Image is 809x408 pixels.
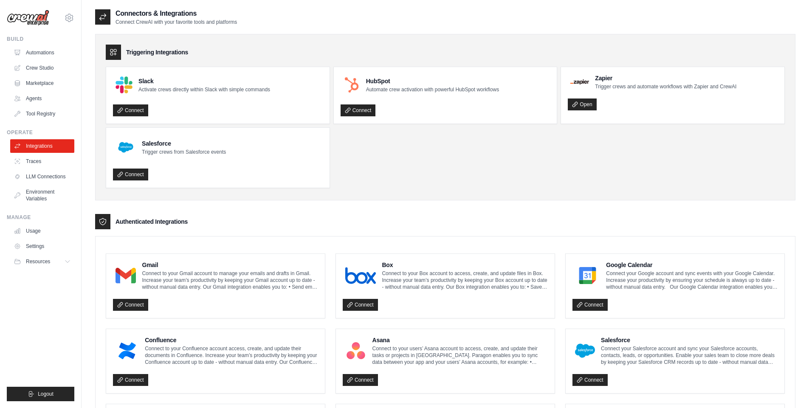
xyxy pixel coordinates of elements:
span: Logout [38,391,54,397]
h4: Asana [372,336,548,344]
h4: Zapier [595,74,736,82]
a: Integrations [10,139,74,153]
h4: Slack [138,77,270,85]
span: Resources [26,258,50,265]
a: Connect [343,299,378,311]
p: Connect to your users’ Asana account to access, create, and update their tasks or projects in [GE... [372,345,548,366]
a: Connect [113,104,148,116]
button: Logout [7,387,74,401]
a: Connect [113,169,148,180]
img: Google Calendar Logo [575,267,600,284]
img: HubSpot Logo [343,76,360,93]
a: Settings [10,239,74,253]
a: Connect [572,374,608,386]
h3: Triggering Integrations [126,48,188,56]
img: Slack Logo [116,76,132,93]
p: Trigger crews and automate workflows with Zapier and CrewAI [595,83,736,90]
h2: Connectors & Integrations [116,8,237,19]
p: Connect your Google account and sync events with your Google Calendar. Increase your productivity... [606,270,778,290]
a: Environment Variables [10,185,74,205]
img: Zapier Logo [570,79,589,84]
h3: Authenticated Integrations [116,217,188,226]
a: Open [568,98,596,110]
button: Resources [10,255,74,268]
p: Connect to your Gmail account to manage your emails and drafts in Gmail. Increase your team’s pro... [142,270,318,290]
p: Connect to your Confluence account access, create, and update their documents in Confluence. Incr... [145,345,318,366]
img: Confluence Logo [116,342,139,359]
p: Connect to your Box account to access, create, and update files in Box. Increase your team’s prod... [382,270,548,290]
h4: Google Calendar [606,261,778,269]
div: Manage [7,214,74,221]
p: Connect your Salesforce account and sync your Salesforce accounts, contacts, leads, or opportunit... [601,345,778,366]
a: Connect [572,299,608,311]
p: Connect CrewAI with your favorite tools and platforms [116,19,237,25]
div: Operate [7,129,74,136]
h4: Box [382,261,548,269]
img: Box Logo [345,267,376,284]
a: Crew Studio [10,61,74,75]
a: LLM Connections [10,170,74,183]
p: Trigger crews from Salesforce events [142,149,226,155]
div: Build [7,36,74,42]
a: Connect [341,104,376,116]
h4: Confluence [145,336,318,344]
a: Traces [10,155,74,168]
img: Asana Logo [345,342,366,359]
a: Agents [10,92,74,105]
h4: HubSpot [366,77,499,85]
p: Automate crew activation with powerful HubSpot workflows [366,86,499,93]
a: Automations [10,46,74,59]
a: Connect [113,299,148,311]
a: Usage [10,224,74,238]
a: Connect [113,374,148,386]
a: Marketplace [10,76,74,90]
a: Tool Registry [10,107,74,121]
img: Logo [7,10,49,26]
a: Connect [343,374,378,386]
h4: Salesforce [142,139,226,148]
p: Activate crews directly within Slack with simple commands [138,86,270,93]
img: Salesforce Logo [575,342,595,359]
h4: Salesforce [601,336,778,344]
img: Gmail Logo [116,267,136,284]
h4: Gmail [142,261,318,269]
img: Salesforce Logo [116,137,136,158]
